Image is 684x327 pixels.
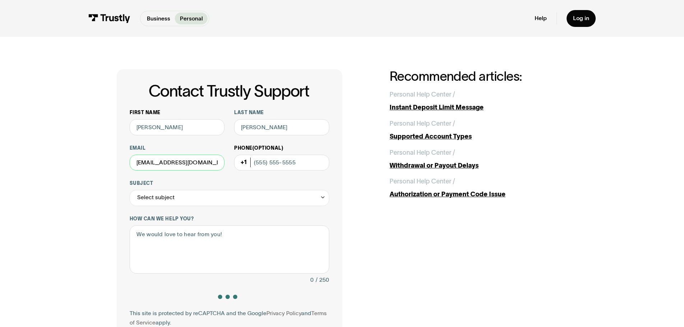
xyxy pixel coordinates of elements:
[390,148,455,158] div: Personal Help Center /
[180,14,203,23] p: Personal
[310,275,314,285] div: 0
[234,155,329,171] input: (555) 555-5555
[234,145,329,151] label: Phone
[390,190,568,199] div: Authorization or Payment Code Issue
[390,132,568,141] div: Supported Account Types
[390,103,568,112] div: Instant Deposit Limit Message
[130,190,329,206] div: Select subject
[234,119,329,135] input: Howard
[130,109,225,116] label: First name
[567,10,596,27] a: Log in
[130,180,329,187] label: Subject
[390,161,568,170] div: Withdrawal or Payout Delays
[147,14,170,23] p: Business
[130,119,225,135] input: Alex
[390,177,455,186] div: Personal Help Center /
[252,145,283,151] span: (Optional)
[390,69,568,83] h2: Recommended articles:
[316,275,329,285] div: / 250
[390,119,568,141] a: Personal Help Center /Supported Account Types
[128,82,329,100] h1: Contact Trustly Support
[88,14,130,23] img: Trustly Logo
[175,13,208,24] a: Personal
[573,15,589,22] div: Log in
[137,193,175,202] div: Select subject
[142,13,175,24] a: Business
[390,177,568,199] a: Personal Help Center /Authorization or Payment Code Issue
[130,145,225,151] label: Email
[130,216,329,222] label: How can we help you?
[266,310,301,316] a: Privacy Policy
[390,90,455,99] div: Personal Help Center /
[130,155,225,171] input: alex@mail.com
[234,109,329,116] label: Last name
[535,15,547,22] a: Help
[390,119,455,129] div: Personal Help Center /
[390,148,568,170] a: Personal Help Center /Withdrawal or Payout Delays
[390,90,568,112] a: Personal Help Center /Instant Deposit Limit Message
